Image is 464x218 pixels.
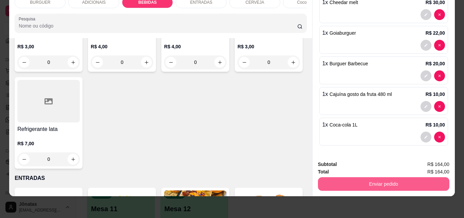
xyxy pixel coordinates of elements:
[239,57,250,68] button: decrease-product-quantity
[237,43,300,50] p: R$ 3,00
[329,61,368,66] span: Burguer Barbecue
[92,57,103,68] button: decrease-product-quantity
[19,57,30,68] button: decrease-product-quantity
[434,70,445,81] button: decrease-product-quantity
[434,9,445,20] button: decrease-product-quantity
[318,177,449,191] button: Enviar pedido
[17,43,80,50] p: R$ 3,00
[19,154,30,165] button: decrease-product-quantity
[329,122,358,128] span: Coca-cola 1L
[141,57,152,68] button: increase-product-quantity
[426,30,445,36] p: R$ 22,00
[68,154,78,165] button: increase-product-quantity
[165,57,176,68] button: decrease-product-quantity
[421,70,431,81] button: decrease-product-quantity
[288,57,299,68] button: increase-product-quantity
[164,43,227,50] p: R$ 4,00
[427,161,449,168] span: R$ 164,00
[434,40,445,51] button: decrease-product-quantity
[322,29,356,37] p: 1 x
[68,57,78,68] button: increase-product-quantity
[214,57,225,68] button: increase-product-quantity
[15,174,306,182] p: ENTRADAS
[329,30,356,36] span: Goiaburguer
[426,60,445,67] p: R$ 20,00
[421,9,431,20] button: decrease-product-quantity
[329,91,392,97] span: Cajuína gosto da fruta 480 ml
[421,40,431,51] button: decrease-product-quantity
[426,91,445,98] p: R$ 10,00
[322,60,368,68] p: 1 x
[318,162,337,167] strong: Subtotal
[19,16,38,22] label: Pesquisa
[421,132,431,142] button: decrease-product-quantity
[17,140,80,147] p: R$ 7,00
[91,43,153,50] p: R$ 4,00
[421,101,431,112] button: decrease-product-quantity
[434,132,445,142] button: decrease-product-quantity
[17,125,80,133] h4: Refrigerante lata
[427,168,449,175] span: R$ 164,00
[19,22,297,29] input: Pesquisa
[426,121,445,128] p: R$ 10,00
[322,121,358,129] p: 1 x
[434,101,445,112] button: decrease-product-quantity
[318,169,329,174] strong: Total
[322,90,392,98] p: 1 x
